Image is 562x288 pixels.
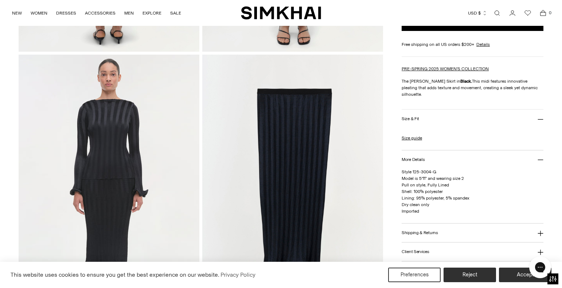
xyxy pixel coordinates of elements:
button: USD $ [468,5,487,21]
a: Wishlist [520,6,535,20]
h3: Size & Fit [402,117,419,121]
a: Go to the account page [505,6,520,20]
a: SIMKHAI [241,6,321,20]
iframe: Gorgias live chat messenger [526,254,555,281]
span: 0 [547,9,553,16]
button: Preferences [388,268,441,282]
button: Size & Fit [402,110,543,128]
h3: Client Services [402,249,429,254]
button: Client Services [402,242,543,261]
button: About [PERSON_NAME] [402,261,543,280]
a: DRESSES [56,5,76,21]
h3: More Details [402,157,425,162]
a: Size guide [402,135,422,141]
button: Reject [444,268,496,282]
a: Open search modal [490,6,504,20]
a: EXPLORE [143,5,161,21]
button: Shipping & Returns [402,224,543,242]
h3: Shipping & Returns [402,230,438,235]
a: WOMEN [31,5,47,21]
span: This website uses cookies to ensure you get the best experience on our website. [11,271,219,278]
strong: Black. [460,79,472,84]
span: Style 125-3004-G Model is 5'11" and wearing size 2 Pull on style, Fully Lined Shell: 100% polyest... [402,169,469,214]
p: The [PERSON_NAME] Skirt in This midi features innovative pleating that adds texture and movement,... [402,78,543,98]
a: SALE [170,5,181,21]
a: Privacy Policy (opens in a new tab) [219,269,257,280]
div: Free shipping on all US orders $200+ [402,41,543,48]
a: Open cart modal [536,6,550,20]
a: Details [476,41,490,48]
a: PRE-SPRING 2025 WOMEN'S COLLECTION [402,66,489,71]
a: NEW [12,5,22,21]
button: More Details [402,150,543,169]
a: MEN [124,5,134,21]
button: Accept [499,268,551,282]
a: ACCESSORIES [85,5,116,21]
